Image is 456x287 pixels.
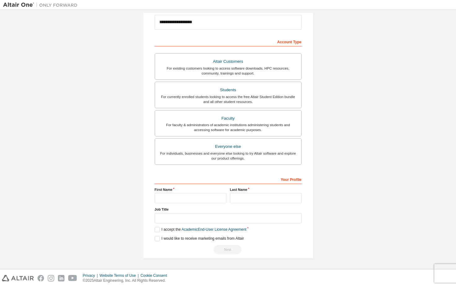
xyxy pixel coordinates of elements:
div: Altair Customers [159,57,298,66]
p: © 2025 Altair Engineering, Inc. All Rights Reserved. [83,278,171,283]
label: First Name [155,187,226,192]
label: Last Name [230,187,302,192]
label: Job Title [155,207,302,212]
img: altair_logo.svg [2,275,34,281]
label: I accept the [155,227,246,232]
img: instagram.svg [48,275,54,281]
div: For existing customers looking to access software downloads, HPC resources, community, trainings ... [159,66,298,76]
div: For currently enrolled students looking to access the free Altair Student Edition bundle and all ... [159,94,298,104]
div: For individuals, businesses and everyone else looking to try Altair software and explore our prod... [159,151,298,161]
img: facebook.svg [38,275,44,281]
div: Your Profile [155,174,302,184]
img: linkedin.svg [58,275,64,281]
label: I would like to receive marketing emails from Altair [155,236,244,241]
div: Students [159,86,298,94]
div: Account Type [155,36,302,46]
img: youtube.svg [68,275,77,281]
div: Cookie Consent [140,273,170,278]
div: Website Terms of Use [100,273,140,278]
div: Everyone else [159,142,298,151]
a: Academic End-User License Agreement [182,227,246,232]
div: Faculty [159,114,298,123]
div: For faculty & administrators of academic institutions administering students and accessing softwa... [159,122,298,132]
div: Privacy [83,273,100,278]
img: Altair One [3,2,81,8]
div: Email already exists [155,245,302,254]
